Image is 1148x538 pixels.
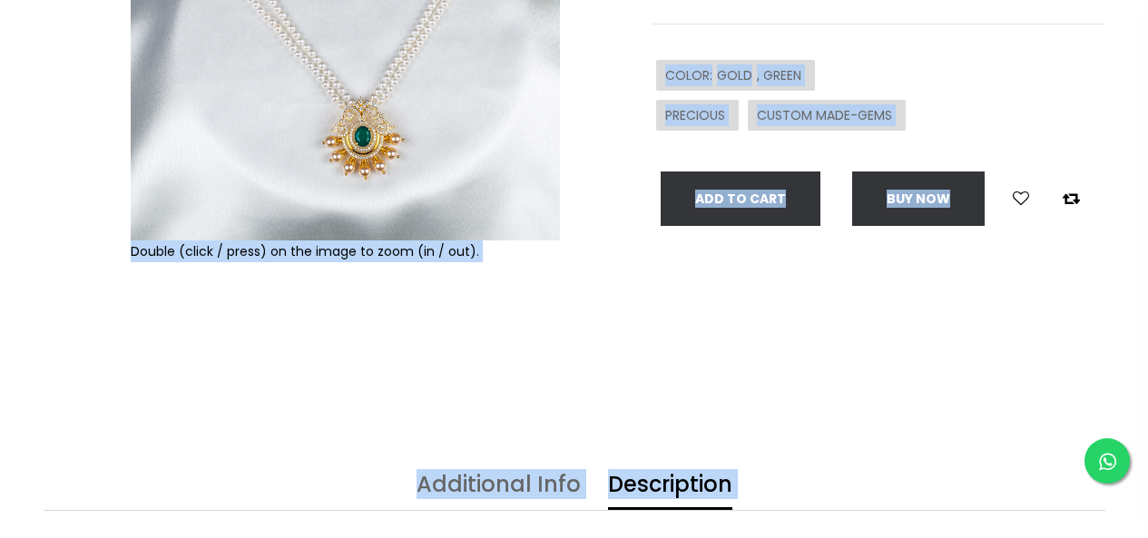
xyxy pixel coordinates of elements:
[757,66,806,84] span: , GREEN
[665,106,730,124] span: PRECIOUS
[665,66,717,84] span: COLOR :
[1057,187,1085,210] button: Add to compare
[717,66,757,84] span: GOLD
[608,474,732,510] a: Description
[757,106,897,124] span: CUSTOM MADE-GEMS
[852,171,985,226] button: Buy now
[1007,187,1035,210] button: Add to wishlist
[661,171,820,226] button: Add To Cart
[417,474,581,510] a: Additional Info
[131,240,560,262] div: Double (click / press) on the image to zoom (in / out).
